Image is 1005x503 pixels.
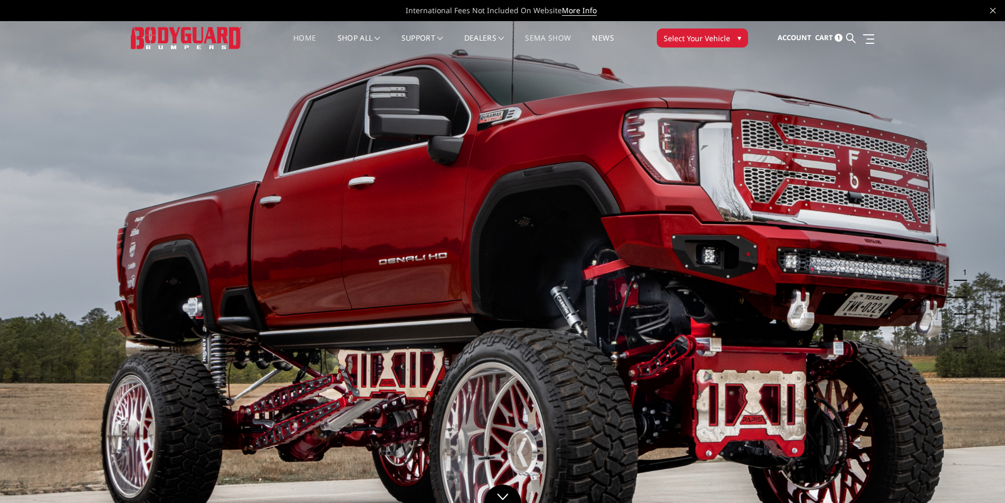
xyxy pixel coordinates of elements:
[484,485,521,503] a: Click to Down
[592,34,614,55] a: News
[956,331,967,348] button: 5 of 5
[562,5,597,16] a: More Info
[778,24,811,52] a: Account
[464,34,504,55] a: Dealers
[293,34,316,55] a: Home
[956,315,967,331] button: 4 of 5
[657,29,748,48] button: Select Your Vehicle
[131,27,242,49] img: BODYGUARD BUMPERS
[778,33,811,42] span: Account
[738,32,741,43] span: ▾
[815,24,843,52] a: Cart 1
[815,33,833,42] span: Cart
[525,34,571,55] a: SEMA Show
[835,34,843,42] span: 1
[956,298,967,315] button: 3 of 5
[956,264,967,281] button: 1 of 5
[664,33,730,44] span: Select Your Vehicle
[956,281,967,298] button: 2 of 5
[952,452,1005,503] iframe: Chat Widget
[338,34,380,55] a: shop all
[401,34,443,55] a: Support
